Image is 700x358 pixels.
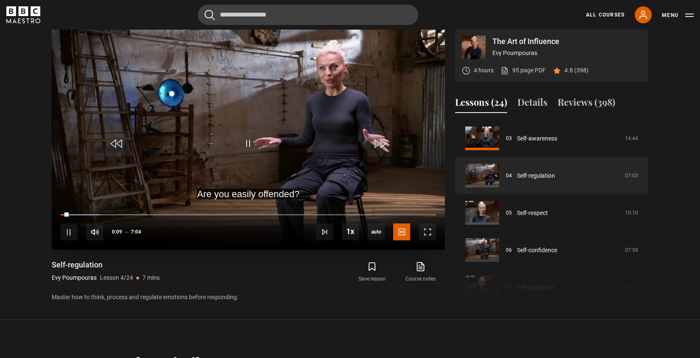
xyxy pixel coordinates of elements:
button: Captions [393,223,410,240]
a: Self-awareness [517,134,557,143]
button: Next Lesson [316,223,333,240]
a: All Courses [586,11,625,19]
p: 7 mins [142,273,160,282]
button: Reviews (398) [558,95,615,113]
button: Fullscreen [419,223,436,240]
span: auto [368,223,385,240]
p: Lesson 4/24 [100,273,133,282]
button: Lessons (24) [455,95,507,113]
p: Evy Poumpouras [52,273,97,282]
span: 7:04 [131,224,141,240]
a: 95 page PDF [500,66,546,75]
a: Self-confidence [517,246,557,255]
p: 4.8 (398) [564,66,589,75]
video-js: Video Player [52,29,445,250]
div: Progress Bar [61,214,436,216]
button: Playback Rate [342,223,359,240]
button: Toggle navigation [662,11,694,19]
button: Pause [61,223,78,240]
a: Self-regulation [517,171,555,180]
p: Evy Poumpouras [492,49,642,58]
svg: BBC Maestro [6,6,40,23]
a: Course notes [397,260,445,284]
p: Master how to think, process and regulate emotions before responding. [52,293,445,302]
a: Self-respect [517,209,548,218]
p: 4 hours [474,66,494,75]
span: - [125,229,128,235]
div: Current quality: 360p [368,223,385,240]
button: Submit the search query [205,10,215,20]
span: 0:09 [112,224,122,240]
button: Details [517,95,547,113]
button: Save lesson [348,260,396,284]
h1: Self-regulation [52,260,160,270]
input: Search [198,5,418,25]
p: The Art of Influence [492,38,642,45]
button: Mute [86,223,103,240]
